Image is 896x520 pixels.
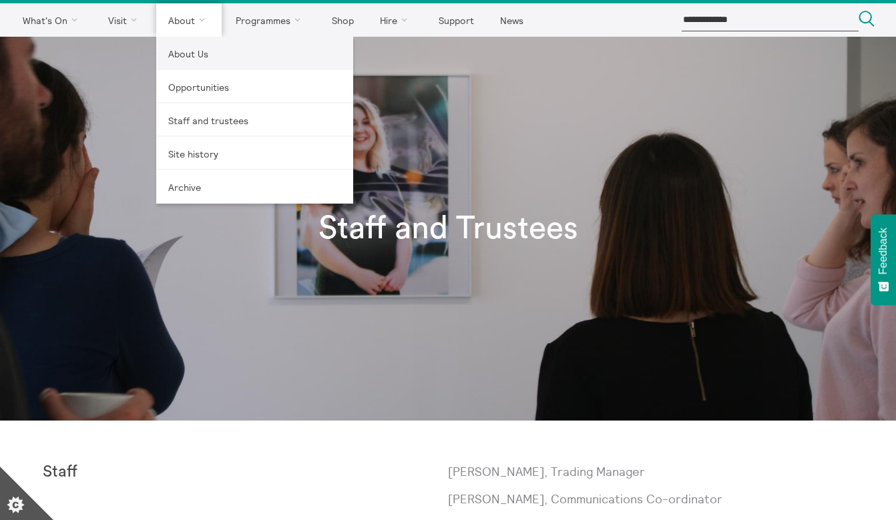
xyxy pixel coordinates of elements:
a: Support [427,3,485,37]
a: About Us [156,37,353,70]
a: Site history [156,137,353,170]
strong: Staff [43,464,77,480]
a: Visit [97,3,154,37]
a: News [488,3,535,37]
p: [PERSON_NAME], Trading Manager [448,463,853,480]
a: Archive [156,170,353,204]
button: Feedback - Show survey [871,214,896,305]
a: What's On [11,3,94,37]
a: Programmes [224,3,318,37]
a: About [156,3,222,37]
a: Hire [369,3,425,37]
a: Opportunities [156,70,353,103]
span: Feedback [877,228,889,274]
a: Staff and trustees [156,103,353,137]
p: [PERSON_NAME], Communications Co-ordinator [448,491,853,507]
a: Shop [320,3,365,37]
